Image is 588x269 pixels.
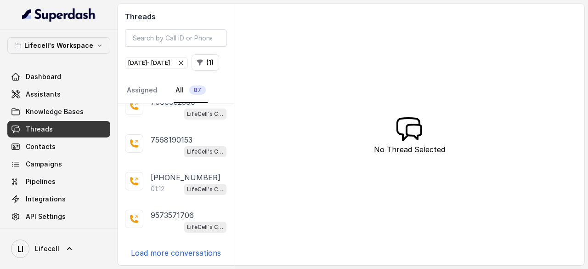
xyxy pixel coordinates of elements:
[26,212,66,221] span: API Settings
[7,138,110,155] a: Contacts
[26,125,53,134] span: Threads
[192,54,219,71] button: (1)
[7,103,110,120] a: Knowledge Bases
[125,29,226,47] input: Search by Call ID or Phone Number
[187,223,224,232] p: LifeCell's Call Assistant
[374,144,445,155] p: No Thread Selected
[151,134,192,145] p: 7568190153
[26,72,61,81] span: Dashboard
[187,109,224,119] p: LifeCell's Call Assistant
[187,147,224,156] p: LifeCell's Call Assistant
[128,58,185,68] div: [DATE] - [DATE]
[125,78,159,103] a: Assigned
[7,86,110,103] a: Assistants
[151,172,220,183] p: [PHONE_NUMBER]
[26,107,84,116] span: Knowledge Bases
[26,177,56,186] span: Pipelines
[7,121,110,137] a: Threads
[7,156,110,172] a: Campaigns
[187,185,224,194] p: LifeCell's Call Assistant
[7,191,110,207] a: Integrations
[125,78,226,103] nav: Tabs
[151,184,164,194] p: 01:12
[26,90,61,99] span: Assistants
[7,173,110,190] a: Pipelines
[26,142,56,151] span: Contacts
[22,7,96,22] img: light.svg
[7,208,110,225] a: API Settings
[26,160,62,169] span: Campaigns
[174,78,208,103] a: All87
[26,195,66,204] span: Integrations
[7,236,110,262] a: Lifecell
[24,40,93,51] p: Lifecell's Workspace
[189,86,206,95] span: 87
[151,210,194,221] p: 9573571706
[7,37,110,54] button: Lifecell's Workspace
[7,69,110,85] a: Dashboard
[125,11,226,22] h2: Threads
[125,57,188,69] button: [DATE]- [DATE]
[131,247,221,258] p: Load more conversations
[17,244,23,254] text: LI
[35,244,59,253] span: Lifecell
